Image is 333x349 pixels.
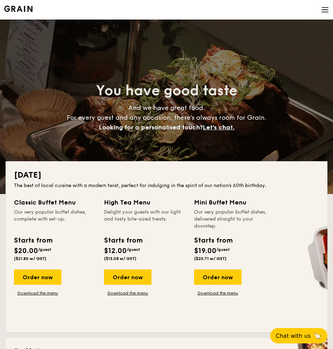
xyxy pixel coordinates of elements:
a: Download the menu [194,290,242,296]
div: Starts from [104,235,142,246]
span: And we have great food. For every guest and any occasion, there’s always room for Grain. [67,104,266,131]
div: Order now [14,269,61,285]
div: Classic Buffet Menu [14,198,96,207]
a: Logotype [4,6,32,12]
button: Chat with us🦙 [270,328,327,343]
h2: [DATE] [14,170,319,181]
span: Let's chat. [203,124,235,131]
a: Download the menu [104,290,151,296]
div: The best of local cuisine with a modern twist, perfect for indulging in the spirit of our nation’... [14,182,319,189]
span: Chat with us [276,333,311,339]
span: /guest [127,247,140,252]
div: High Tea Menu [104,198,186,207]
div: Our very popular buffet dishes, complete with set-up. [14,209,96,230]
span: /guest [38,247,51,252]
span: ($20.71 w/ GST) [194,256,227,261]
img: Grain [4,6,32,12]
span: /guest [216,247,230,252]
span: 🦙 [313,332,322,340]
span: $19.00 [194,247,216,255]
a: Download the menu [14,290,61,296]
img: icon-hamburger-menu.db5d7e83.svg [321,6,329,14]
span: $20.00 [14,247,38,255]
span: $12.00 [104,247,127,255]
span: ($13.08 w/ GST) [104,256,136,261]
div: Starts from [194,235,232,246]
span: Looking for a personalised touch? [99,124,203,131]
span: You have good taste [96,82,237,99]
div: Order now [104,269,151,285]
div: Mini Buffet Menu [194,198,276,207]
div: Order now [194,269,242,285]
span: ($21.80 w/ GST) [14,256,46,261]
div: Starts from [14,235,52,246]
div: Our very popular buffet dishes, delivered straight to your doorstep. [194,209,276,230]
div: Delight your guests with our light and tasty bite-sized treats. [104,209,186,230]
